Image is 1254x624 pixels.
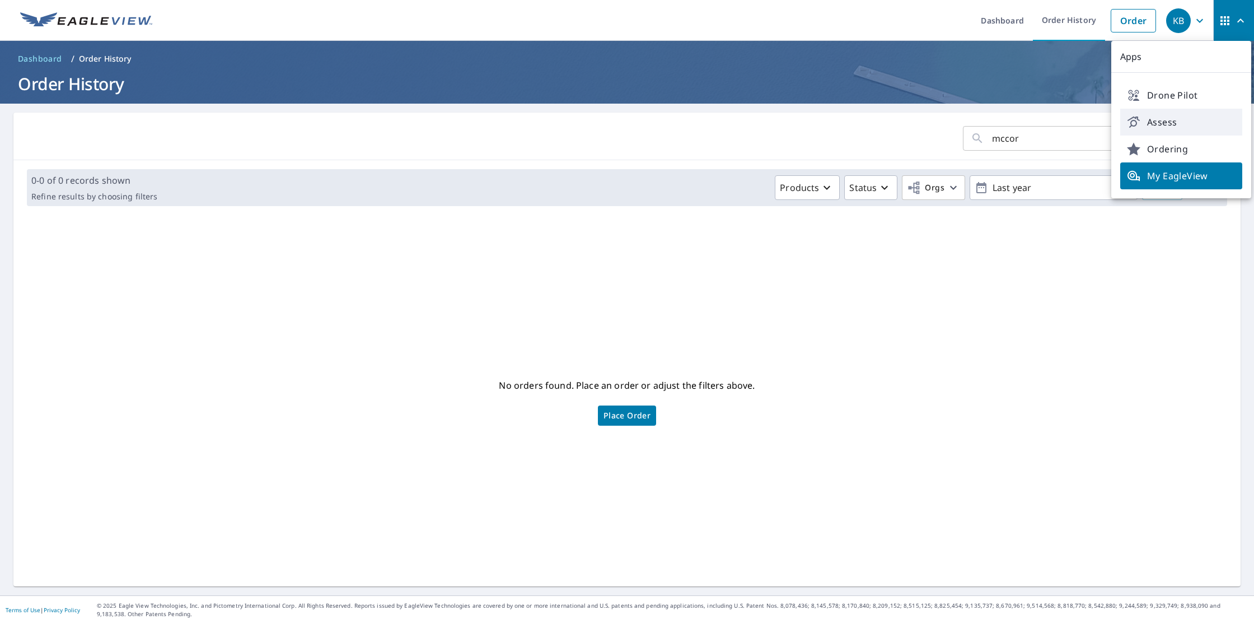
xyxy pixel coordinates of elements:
p: No orders found. Place an order or adjust the filters above. [499,376,755,394]
span: Assess [1127,115,1236,129]
a: Order [1111,9,1156,32]
span: My EagleView [1127,169,1236,183]
span: Ordering [1127,142,1236,156]
p: Products [780,181,819,194]
p: Order History [79,53,132,64]
p: Status [849,181,877,194]
p: 0-0 of 0 records shown [31,174,157,187]
button: Orgs [902,175,965,200]
p: Apps [1111,41,1251,73]
a: Terms of Use [6,606,40,614]
a: Drone Pilot [1120,82,1242,109]
div: KB [1166,8,1191,33]
a: My EagleView [1120,162,1242,189]
button: Last year [970,175,1138,200]
p: Last year [988,178,1119,198]
h1: Order History [13,72,1241,95]
a: Assess [1120,109,1242,136]
span: Place Order [603,413,651,418]
li: / [71,52,74,66]
span: Dashboard [18,53,62,64]
a: Dashboard [13,50,67,68]
span: Orgs [907,181,944,195]
span: Drone Pilot [1127,89,1236,102]
img: EV Logo [20,12,152,29]
p: Refine results by choosing filters [31,192,157,202]
button: Status [844,175,897,200]
p: | [6,607,80,613]
input: Address, Report #, Claim ID, etc. [992,123,1157,154]
button: Products [775,175,840,200]
nav: breadcrumb [13,50,1241,68]
p: © 2025 Eagle View Technologies, Inc. and Pictometry International Corp. All Rights Reserved. Repo... [97,602,1248,618]
a: Ordering [1120,136,1242,162]
a: Privacy Policy [44,606,80,614]
a: Place Order [598,406,656,426]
